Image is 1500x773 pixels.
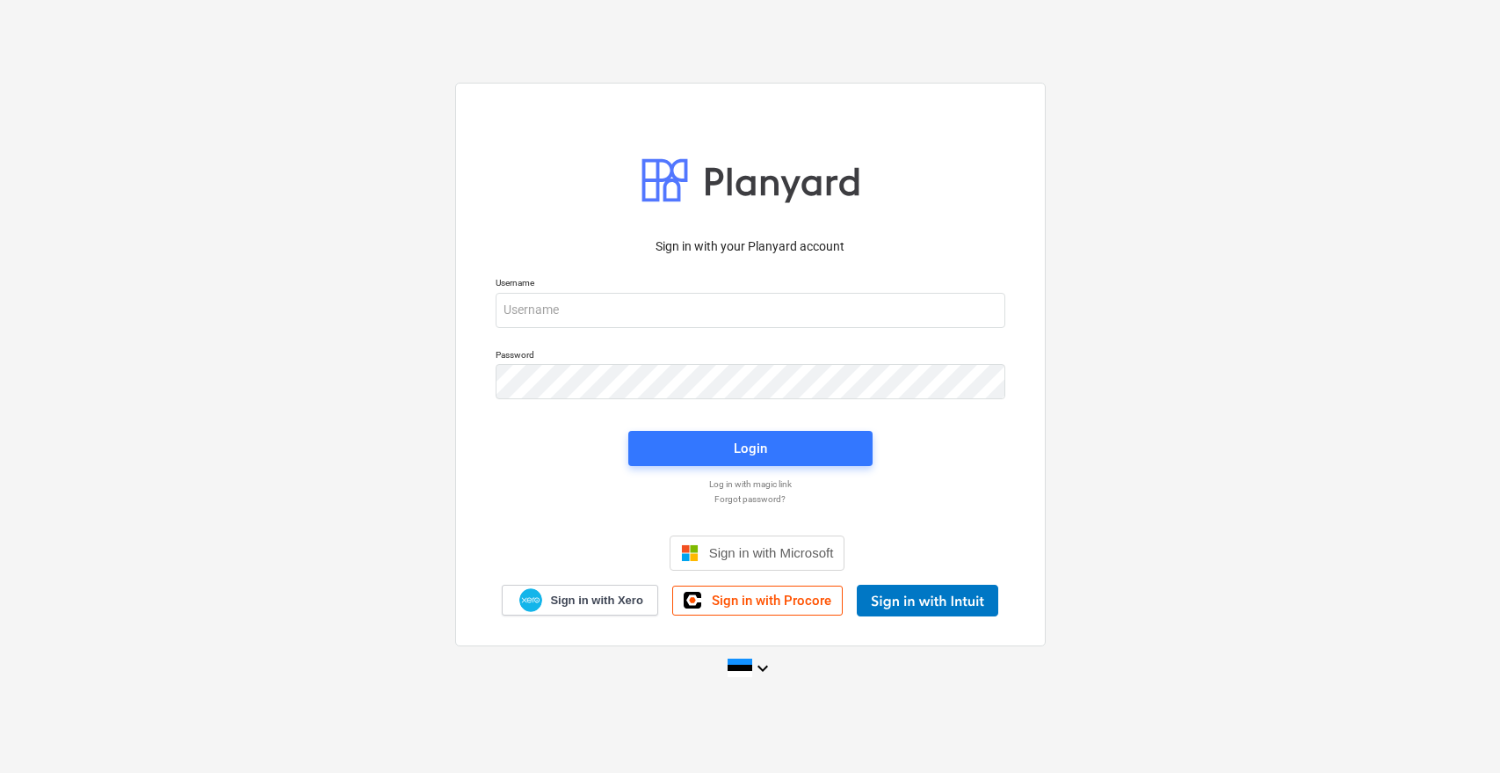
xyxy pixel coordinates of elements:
img: Xero logo [519,588,542,612]
div: Login [734,437,767,460]
p: Username [496,277,1005,292]
p: Sign in with your Planyard account [496,237,1005,256]
img: Microsoft logo [681,544,699,562]
button: Login [628,431,873,466]
a: Forgot password? [487,493,1014,505]
a: Sign in with Procore [672,586,843,616]
a: Sign in with Xero [502,585,658,616]
a: Log in with magic link [487,478,1014,490]
i: keyboard_arrow_down [752,658,773,679]
span: Sign in with Microsoft [709,545,834,560]
input: Username [496,293,1005,328]
p: Password [496,349,1005,364]
span: Sign in with Xero [550,593,642,609]
span: Sign in with Procore [712,593,831,609]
